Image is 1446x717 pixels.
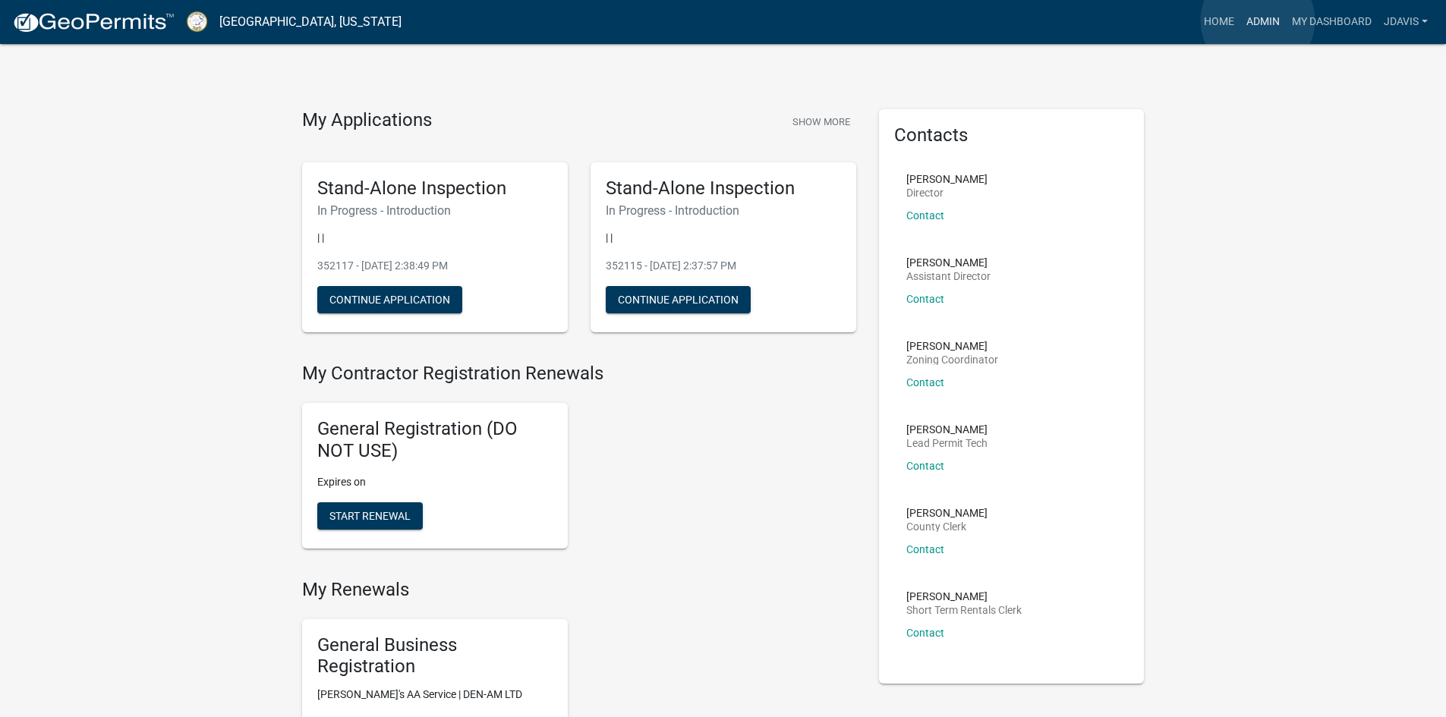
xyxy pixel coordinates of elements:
h5: General Registration (DO NOT USE) [317,418,553,462]
p: Director [906,187,988,198]
p: [PERSON_NAME] [906,257,991,268]
h5: Stand-Alone Inspection [606,178,841,200]
span: Start Renewal [329,509,411,521]
h4: My Contractor Registration Renewals [302,363,856,385]
wm-registration-list-section: My Contractor Registration Renewals [302,363,856,560]
p: | | [606,230,841,246]
img: Putnam County, Georgia [187,11,207,32]
p: | | [317,230,553,246]
p: Expires on [317,474,553,490]
button: Continue Application [317,286,462,313]
a: Contact [906,543,944,555]
a: Home [1198,8,1240,36]
p: Assistant Director [906,271,991,281]
h5: General Business Registration [317,634,553,678]
a: Admin [1240,8,1286,36]
a: jdavis [1378,8,1434,36]
h6: In Progress - Introduction [317,203,553,218]
p: 352117 - [DATE] 2:38:49 PM [317,258,553,274]
a: [GEOGRAPHIC_DATA], [US_STATE] [219,9,402,35]
a: Contact [906,627,944,639]
button: Start Renewal [317,502,423,530]
h6: In Progress - Introduction [606,203,841,218]
a: Contact [906,376,944,388]
p: County Clerk [906,521,988,532]
a: Contact [906,460,944,472]
a: My Dashboard [1286,8,1378,36]
h5: Contacts [894,124,1129,146]
p: [PERSON_NAME]'s AA Service | DEN-AM LTD [317,687,553,703]
h4: My Renewals [302,579,856,601]
p: 352115 - [DATE] 2:37:57 PM [606,258,841,274]
button: Show More [786,109,856,134]
p: [PERSON_NAME] [906,508,988,518]
p: [PERSON_NAME] [906,174,988,184]
p: [PERSON_NAME] [906,591,1022,602]
a: Contact [906,209,944,222]
h5: Stand-Alone Inspection [317,178,553,200]
a: Contact [906,293,944,305]
h4: My Applications [302,109,432,132]
p: [PERSON_NAME] [906,341,998,351]
p: [PERSON_NAME] [906,424,988,435]
p: Short Term Rentals Clerk [906,605,1022,615]
p: Zoning Coordinator [906,354,998,365]
p: Lead Permit Tech [906,438,988,448]
button: Continue Application [606,286,751,313]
